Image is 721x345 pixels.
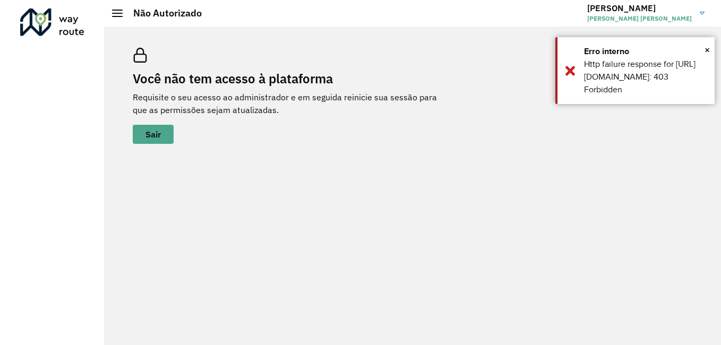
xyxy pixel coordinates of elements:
span: Sair [145,130,161,139]
button: Close [705,42,710,58]
span: × [705,42,710,58]
h3: [PERSON_NAME] [587,3,692,13]
h2: Você não tem acesso à plataforma [133,71,451,87]
div: Http failure response for [URL][DOMAIN_NAME]: 403 Forbidden [584,58,707,96]
h2: Não Autorizado [123,7,202,19]
p: Requisite o seu acesso ao administrador e em seguida reinicie sua sessão para que as permissões s... [133,91,451,116]
span: [PERSON_NAME] [PERSON_NAME] [587,14,692,23]
div: Erro interno [584,45,707,58]
button: button [133,125,174,144]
